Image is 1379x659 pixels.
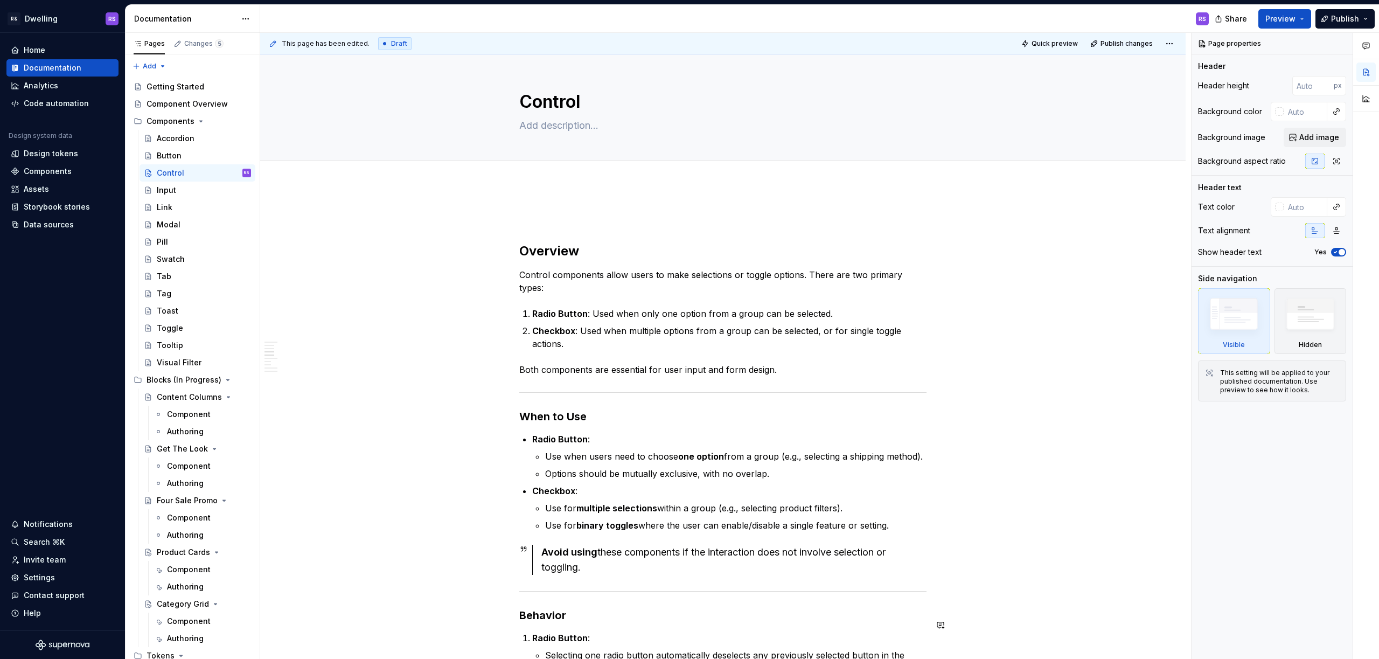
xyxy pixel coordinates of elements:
div: Settings [24,572,55,583]
p: : [532,484,927,497]
a: Design tokens [6,145,119,162]
a: ControlRS [140,164,255,182]
span: 5 [215,39,224,48]
button: Quick preview [1018,36,1083,51]
a: Tab [140,268,255,285]
a: Authoring [150,423,255,440]
a: Data sources [6,216,119,233]
div: Control [157,168,184,178]
div: Analytics [24,80,58,91]
a: Authoring [150,630,255,647]
strong: Radio Button [532,633,588,643]
div: Toast [157,306,178,316]
p: : [532,433,927,446]
strong: binary toggles [576,520,638,531]
div: Data sources [24,219,74,230]
p: : Used when only one option from a group can be selected. [532,307,927,320]
div: Help [24,608,41,619]
a: Toast [140,302,255,320]
a: Visual Filter [140,354,255,371]
div: Tooltip [157,340,183,351]
div: Button [157,150,182,161]
div: Components [129,113,255,130]
strong: multiple selections [576,503,657,514]
button: Share [1209,9,1254,29]
div: Blocks (In Progress) [147,374,221,385]
div: Changes [184,39,224,48]
strong: Radio Button [532,434,588,445]
div: Component [167,409,211,420]
div: Documentation [24,63,81,73]
div: Tab [157,271,171,282]
button: Publish [1315,9,1375,29]
p: Use for within a group (e.g., selecting product filters). [545,502,927,515]
a: Component [150,509,255,526]
p: Use for where the user can enable/disable a single feature or setting. [545,519,927,532]
a: Getting Started [129,78,255,95]
div: Visible [1223,341,1245,349]
div: Input [157,185,176,196]
div: Component [167,616,211,627]
div: Components [24,166,72,177]
a: Home [6,41,119,59]
div: Text alignment [1198,225,1250,236]
div: Header height [1198,80,1249,91]
div: Search ⌘K [24,537,65,547]
div: Design tokens [24,148,78,159]
span: Publish [1331,13,1359,24]
div: Getting Started [147,81,204,92]
p: : Used when multiple options from a group can be selected, or for single toggle actions. [532,324,927,350]
button: R&DwellingRS [2,7,123,30]
div: Authoring [167,633,204,644]
div: Code automation [24,98,89,109]
div: Assets [24,184,49,195]
div: Authoring [167,581,204,592]
div: Pages [134,39,165,48]
a: Supernova Logo [36,640,89,650]
a: Category Grid [140,595,255,613]
div: Design system data [9,131,72,140]
div: Content Columns [157,392,222,403]
a: Analytics [6,77,119,94]
a: Accordion [140,130,255,147]
strong: Checkbox [532,325,575,336]
a: Authoring [150,475,255,492]
div: Component [167,564,211,575]
button: Add image [1284,128,1346,147]
div: R& [8,12,20,25]
a: Tag [140,285,255,302]
div: Component [167,461,211,471]
a: Input [140,182,255,199]
div: Background aspect ratio [1198,156,1286,167]
div: Notifications [24,519,73,530]
a: Modal [140,216,255,233]
div: Hidden [1274,288,1347,354]
span: Quick preview [1032,39,1078,48]
div: Components [147,116,194,127]
strong: Avoid using [541,546,597,558]
a: Pill [140,233,255,251]
div: Show header text [1198,247,1262,258]
div: Header [1198,61,1225,72]
span: This page has been edited. [282,39,370,48]
input: Auto [1284,102,1327,121]
div: these components if the interaction does not involve selection or toggling. [541,545,927,575]
a: Four Sale Promo [140,492,255,509]
div: RS [108,15,116,23]
button: Contact support [6,587,119,604]
strong: When to Use [519,410,587,423]
span: Draft [391,39,407,48]
p: Both components are essential for user input and form design. [519,363,927,376]
a: Toggle [140,320,255,337]
div: Category Grid [157,599,209,609]
div: Tag [157,288,171,299]
div: Background image [1198,132,1265,143]
button: Preview [1258,9,1311,29]
span: Add [143,62,156,71]
strong: Overview [519,243,579,259]
div: Storybook stories [24,202,90,212]
div: Component [167,512,211,523]
a: Tooltip [140,337,255,354]
a: Invite team [6,551,119,568]
div: Modal [157,219,180,230]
